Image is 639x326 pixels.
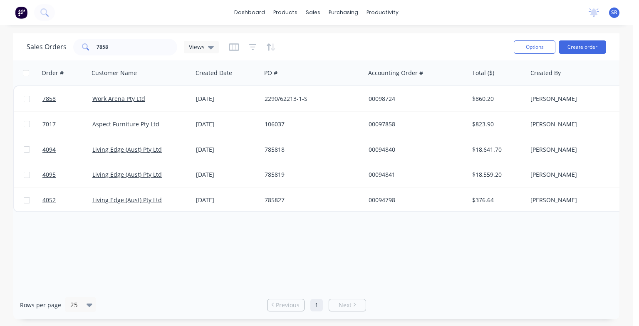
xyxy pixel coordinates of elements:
div: [PERSON_NAME] [530,171,623,179]
div: productivity [362,6,403,19]
span: 4095 [42,171,56,179]
a: Living Edge (Aust) Pty Ltd [92,196,162,204]
a: 7017 [42,112,92,137]
div: purchasing [324,6,362,19]
div: Created By [530,69,561,77]
div: [DATE] [196,196,258,204]
a: Work Arena Pty Ltd [92,95,145,103]
span: Previous [276,301,300,309]
div: 00098724 [369,95,461,103]
div: [PERSON_NAME] [530,120,623,128]
div: $18,641.70 [472,145,521,154]
div: Order # [42,69,64,77]
div: 785818 [265,145,357,154]
div: PO # [264,69,277,77]
input: Search... [97,39,178,55]
a: 7858 [42,86,92,111]
button: Create order [559,40,606,54]
div: [PERSON_NAME] [530,95,623,103]
div: [DATE] [196,145,258,154]
div: 00094798 [369,196,461,204]
button: Options [514,40,555,54]
a: Page 1 is your current page [310,299,323,311]
span: SR [611,9,617,16]
div: $823.90 [472,120,521,128]
div: Customer Name [92,69,137,77]
div: Accounting Order # [368,69,423,77]
div: Total ($) [472,69,494,77]
a: Previous page [267,301,304,309]
div: 106037 [265,120,357,128]
div: 00094840 [369,145,461,154]
span: Next [339,301,352,309]
div: sales [302,6,324,19]
div: 785827 [265,196,357,204]
a: Aspect Furniture Pty Ltd [92,120,159,128]
a: Living Edge (Aust) Pty Ltd [92,145,162,153]
div: $376.64 [472,196,521,204]
img: Factory [15,6,27,19]
div: 2290/62213-1-S [265,95,357,103]
span: Views [189,43,205,51]
div: Created Date [196,69,232,77]
div: [PERSON_NAME] [530,196,623,204]
a: 4095 [42,162,92,187]
div: 00094841 [369,171,461,179]
div: $18,559.20 [472,171,521,179]
span: 7017 [42,120,56,128]
div: 785819 [265,171,357,179]
div: products [269,6,302,19]
ul: Pagination [264,299,369,311]
a: 4094 [42,137,92,162]
a: dashboard [230,6,269,19]
div: [DATE] [196,171,258,179]
span: Rows per page [20,301,61,309]
a: 4052 [42,188,92,213]
div: 00097858 [369,120,461,128]
div: [DATE] [196,95,258,103]
span: 7858 [42,95,56,103]
a: Living Edge (Aust) Pty Ltd [92,171,162,178]
h1: Sales Orders [27,43,67,51]
div: $860.20 [472,95,521,103]
span: 4094 [42,145,56,154]
span: 4052 [42,196,56,204]
a: Next page [329,301,366,309]
div: [PERSON_NAME] [530,145,623,154]
div: [DATE] [196,120,258,128]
